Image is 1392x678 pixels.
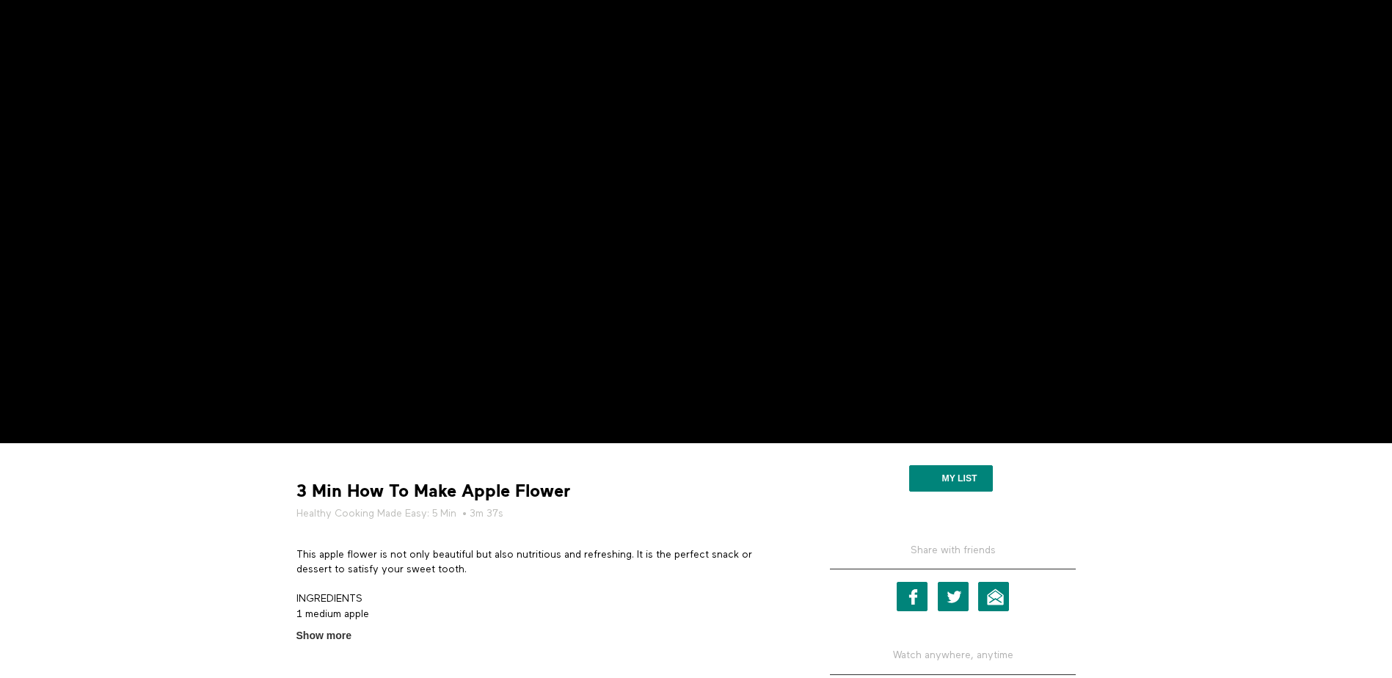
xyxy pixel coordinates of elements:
[296,628,351,644] span: Show more
[296,506,788,521] h5: • 3m 37s
[897,582,928,611] a: Facebook
[296,506,456,521] a: Healthy Cooking Made Easy: 5 Min
[909,465,992,492] button: My list
[830,637,1076,674] h5: Watch anywhere, anytime
[830,543,1076,569] h5: Share with friends
[296,480,570,503] strong: 3 Min How To Make Apple Flower
[938,582,969,611] a: Twitter
[296,547,788,577] p: This apple flower is not only beautiful but also nutritious and refreshing. It is the perfect sna...
[978,582,1009,611] a: Email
